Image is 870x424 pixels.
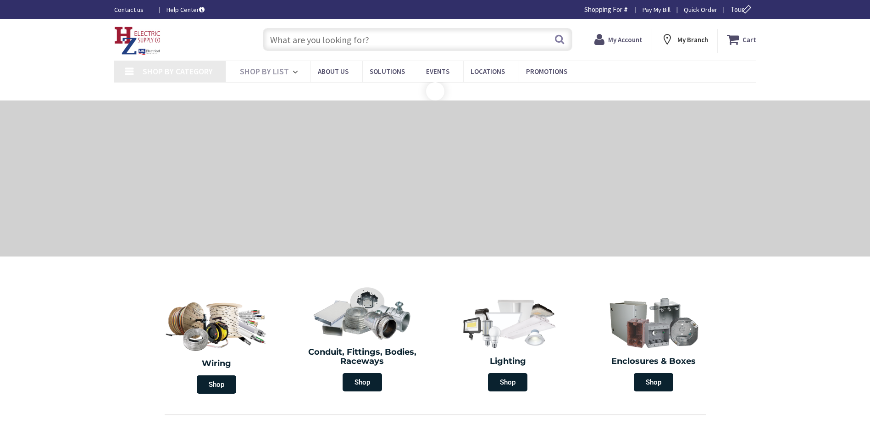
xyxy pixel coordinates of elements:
[587,357,720,366] h2: Enclosures & Boxes
[731,5,754,14] span: Tour
[343,373,382,391] span: Shop
[166,5,205,14] a: Help Center
[318,67,349,76] span: About Us
[624,5,628,14] strong: #
[727,31,756,48] a: Cart
[677,35,708,44] strong: My Branch
[296,348,428,366] h2: Conduit, Fittings, Bodies, Raceways
[426,67,449,76] span: Events
[526,67,567,76] span: Promotions
[197,375,236,394] span: Shop
[594,31,643,48] a: My Account
[114,27,161,55] img: HZ Electric Supply
[263,28,572,51] input: What are you looking for?
[370,67,405,76] span: Solutions
[471,67,505,76] span: Locations
[608,35,643,44] strong: My Account
[149,359,285,368] h2: Wiring
[634,373,673,391] span: Shop
[114,5,152,14] a: Contact us
[583,291,724,396] a: Enclosures & Boxes Shop
[442,357,574,366] h2: Lighting
[684,5,717,14] a: Quick Order
[743,31,756,48] strong: Cart
[438,291,579,396] a: Lighting Shop
[292,282,433,396] a: Conduit, Fittings, Bodies, Raceways Shop
[584,5,622,14] span: Shopping For
[143,66,213,77] span: Shop By Category
[488,373,527,391] span: Shop
[144,291,290,398] a: Wiring Shop
[240,66,289,77] span: Shop By List
[643,5,671,14] a: Pay My Bill
[661,31,708,48] div: My Branch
